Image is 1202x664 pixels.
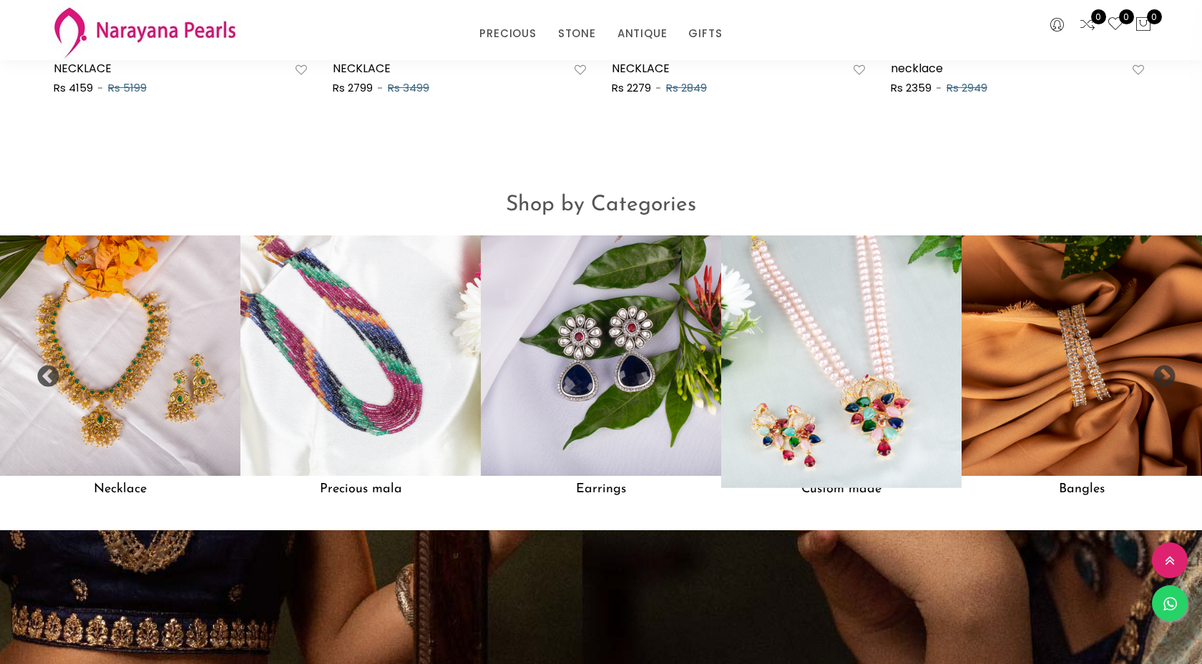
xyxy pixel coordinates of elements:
button: Next [1152,365,1166,379]
span: Rs 2849 [666,80,707,95]
h5: Earrings [481,476,721,503]
a: ANTIQUE [617,23,668,44]
img: Bangles [962,235,1202,476]
a: NECKLACE [333,60,391,77]
span: Rs 5199 [108,80,147,95]
a: GIFTS [688,23,722,44]
span: Rs 2799 [333,80,373,95]
span: Rs 2359 [891,80,932,95]
span: Rs 3499 [388,80,429,95]
h5: Custom made [721,476,962,503]
span: 0 [1119,9,1134,24]
h5: Bangles [962,476,1202,503]
img: Precious mala [240,235,481,476]
button: Add to wishlist [291,61,311,79]
img: Custom made [709,223,974,488]
a: 0 [1107,16,1124,34]
a: STONE [558,23,596,44]
button: 0 [1135,16,1152,34]
h5: Precious mala [240,476,481,503]
button: Add to wishlist [1128,61,1148,79]
a: PRECIOUS [479,23,536,44]
img: Earrings [481,235,721,476]
span: Rs 2949 [947,80,987,95]
button: Previous [36,365,50,379]
a: NECKLACE [54,60,112,77]
button: Add to wishlist [849,61,869,79]
span: Rs 4159 [54,80,93,95]
a: 0 [1079,16,1096,34]
span: Rs 2279 [612,80,651,95]
a: necklace [891,60,943,77]
span: 0 [1091,9,1106,24]
button: Add to wishlist [570,61,590,79]
span: 0 [1147,9,1162,24]
a: NECKLACE [612,60,670,77]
